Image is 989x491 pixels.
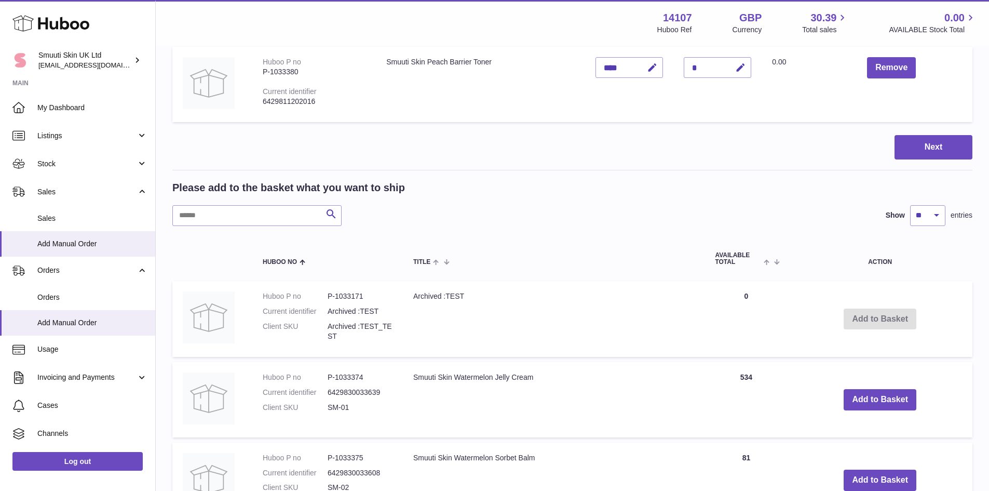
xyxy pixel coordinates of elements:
span: Title [413,259,430,266]
img: Paivi.korvela@gmail.com [12,52,28,68]
strong: GBP [739,11,762,25]
span: Sales [37,214,147,223]
td: Archived :TEST [403,281,705,357]
div: Smuuti Skin UK Ltd [38,50,132,70]
td: Smuuti Skin Peach Barrier Toner [376,47,585,122]
dt: Huboo P no [263,453,328,463]
dt: Huboo P no [263,373,328,382]
dt: Current identifier [263,468,328,478]
span: Add Manual Order [37,239,147,249]
div: P-1033380 [263,67,365,77]
span: 0.00 [944,11,965,25]
button: Add to Basket [844,470,916,491]
dt: Client SKU [263,403,328,413]
button: Next [895,135,972,160]
img: Archived :TEST [183,291,235,343]
td: 0 [705,281,788,357]
span: 30.39 [810,11,836,25]
span: Add Manual Order [37,318,147,328]
dd: 6429830033639 [328,388,392,397]
dt: Client SKU [263,322,328,341]
dt: Current identifier [263,388,328,397]
label: Show [886,210,905,220]
h2: Please add to the basket what you want to ship [172,181,405,195]
span: Listings [37,131,137,141]
div: Current identifier [263,87,317,96]
span: Stock [37,159,137,169]
span: Invoicing and Payments [37,373,137,382]
dd: SM-01 [328,403,392,413]
span: Orders [37,293,147,302]
div: Currency [733,25,762,35]
img: Smuuti Skin Watermelon Jelly Cream [183,373,235,424]
a: 30.39 Total sales [802,11,848,35]
span: My Dashboard [37,103,147,113]
span: Total sales [802,25,848,35]
dd: P-1033375 [328,453,392,463]
span: AVAILABLE Total [715,252,761,266]
img: Smuuti Skin Peach Barrier Toner [183,57,235,109]
div: 6429811202016 [263,97,365,107]
dd: Archived :TEST [328,307,392,316]
dt: Current identifier [263,307,328,316]
div: Huboo P no [263,58,301,66]
td: Smuuti Skin Watermelon Jelly Cream [403,362,705,437]
span: Sales [37,187,137,197]
dd: Archived :TEST_TEST [328,322,392,341]
strong: 14107 [663,11,692,25]
td: 534 [705,362,788,437]
dd: P-1033374 [328,373,392,382]
span: AVAILABLE Stock Total [889,25,977,35]
a: 0.00 AVAILABLE Stock Total [889,11,977,35]
dt: Huboo P no [263,291,328,301]
th: Action [788,242,972,276]
span: Cases [37,401,147,410]
span: entries [951,210,972,220]
a: Log out [12,452,143,471]
dd: 6429830033608 [328,468,392,478]
span: Orders [37,266,137,275]
dd: P-1033171 [328,291,392,301]
span: 0.00 [772,58,786,66]
span: Channels [37,429,147,439]
button: Add to Basket [844,389,916,410]
button: Remove [867,57,916,78]
span: Huboo no [263,259,297,266]
span: [EMAIL_ADDRESS][DOMAIN_NAME] [38,61,153,69]
div: Huboo Ref [657,25,692,35]
span: Usage [37,344,147,354]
